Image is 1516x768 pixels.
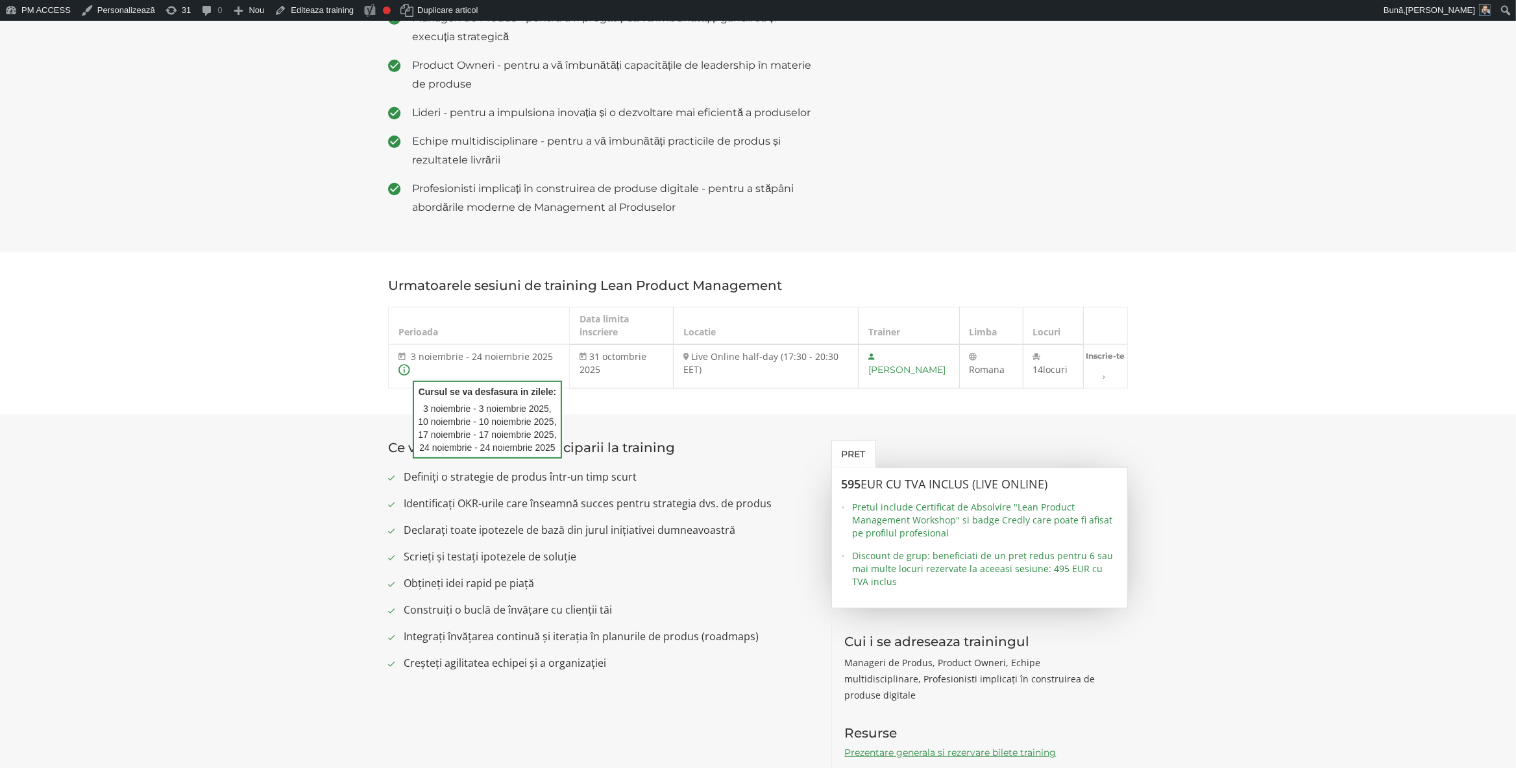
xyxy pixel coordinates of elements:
span: Ro [970,363,981,376]
span: 3 noiembrie - 3 noiembrie 2025, 10 noiembrie - 10 noiembrie 2025, 17 noiembrie - 17 noiembrie 202... [413,381,562,459]
span: Integrați învățarea continuă și iterația în planurile de produs (roadmaps) [404,629,812,645]
span: Declarați toate ipotezele de bază din jurul inițiativei dumneavoastră [404,522,812,538]
h3: Urmatoarele sesiuni de training Lean Product Management [388,278,1128,293]
th: Locuri [1023,307,1083,344]
h3: Ce vei obtine in urma participarii la training [388,440,812,455]
th: Locatie [674,307,859,344]
span: mana [981,363,1005,376]
span: Definiți o strategie de produs într-un timp scurt [404,469,812,485]
p: Manageri de Produs, Product Owneri, Echipe multidisciplinare, Profesionisti implicați în construi... [845,654,1116,703]
b: Cursul se va desfasura in zilele: [419,385,556,398]
td: [PERSON_NAME] [859,344,959,389]
span: Obțineți idei rapid pe piață [404,575,812,592]
span: Creșteți agilitatea echipei și a organizației [404,655,812,671]
span: Product Owneri - pentru a vă îmbunătăți capacitățile de leadership în materie de produse [412,56,812,93]
span: Lideri - pentru a impulsiona inovația și o dezvoltare mai eficientă a produselor [412,103,812,122]
th: Data limita inscriere [570,307,674,344]
span: locuri [1044,363,1068,376]
span: Construiți o buclă de învățare cu clienții tăi [404,602,812,618]
span: Manageri de Produs - pentru a fi pregătiți să vă îmbunătățiți gândirea și execuția strategică [412,8,812,46]
th: Limba [959,307,1023,344]
span: Discount de grup: beneficiati de un preț redus pentru 6 sau mai multe locuri rezervate la aceeasi... [853,549,1118,588]
td: 14 [1023,344,1083,389]
span: EUR cu TVA inclus (Live Online) [861,476,1048,492]
span: 3 noiembrie - 24 noiembrie 2025 [411,350,553,363]
a: Prezentare generala si rezervare bilete training [845,747,1057,758]
span: Pretul include Certificat de Absolvire "Lean Product Management Workshop" si badge Credly care po... [853,501,1118,540]
h3: Resurse [845,726,1116,740]
div: Nu ai stabilit fraza cheie [383,6,391,14]
h3: 595 [842,478,1118,491]
th: Perioada [389,307,570,344]
h3: Cui i se adreseaza trainingul [845,634,1116,649]
span: [PERSON_NAME] [1406,5,1475,15]
th: Trainer [859,307,959,344]
span: Echipe multidisciplinare - pentru a vă îmbunătăți practicile de produs și rezultatele livrării [412,132,812,169]
td: Live Online half-day (17:30 - 20:30 EET) [674,344,859,389]
span: Profesionisti implicați în construirea de produse digitale - pentru a stăpâni abordările moderne ... [412,179,812,217]
a: Inscrie-te [1084,345,1127,388]
td: 31 octombrie 2025 [570,344,674,389]
span: Identificați OKR-urile care înseamnă succes pentru strategia dvs. de produs [404,496,812,512]
span: Scrieți și testați ipotezele de soluție [404,549,812,565]
a: Pret [831,440,876,468]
